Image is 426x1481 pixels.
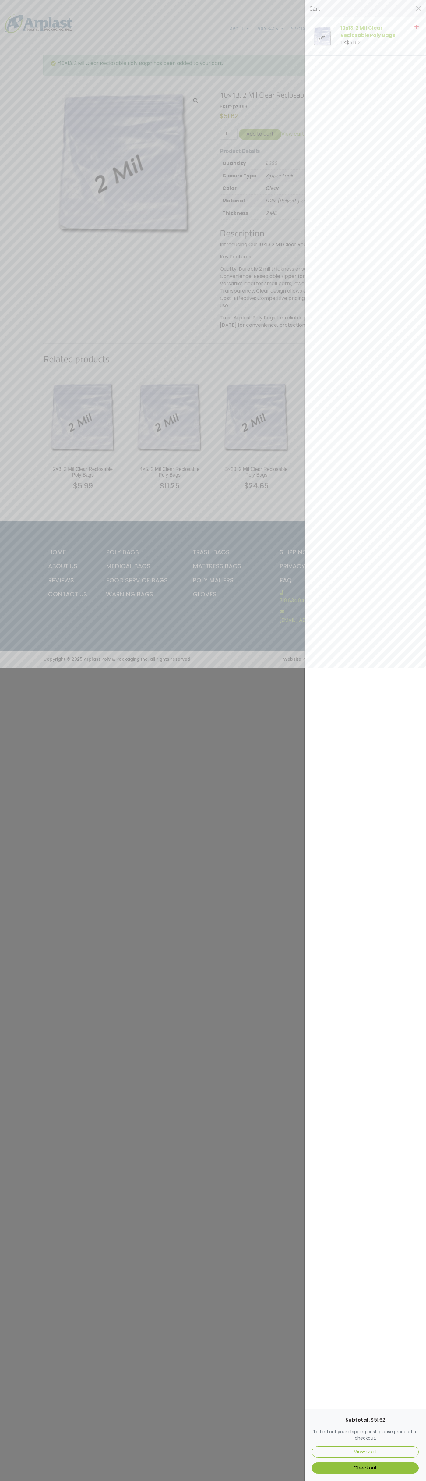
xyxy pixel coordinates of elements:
span: 1 × [340,39,361,46]
p: To find out your shipping cost, please proceed to checkout. [312,1429,419,1441]
span: Cart [309,5,320,12]
a: View cart [312,1446,419,1458]
span: $ [371,1416,374,1423]
a: 10x13, 2 Mil Clear Reclosable Poly Bags [340,24,395,39]
img: 10x13, 2 Mil Clear Reclosable Poly Bags [312,27,333,48]
a: Checkout [312,1462,419,1474]
bdi: 51.62 [371,1416,385,1423]
button: Close [414,4,424,13]
span: $ [346,39,349,46]
strong: Subtotal: [345,1416,370,1423]
bdi: 51.62 [346,39,361,46]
